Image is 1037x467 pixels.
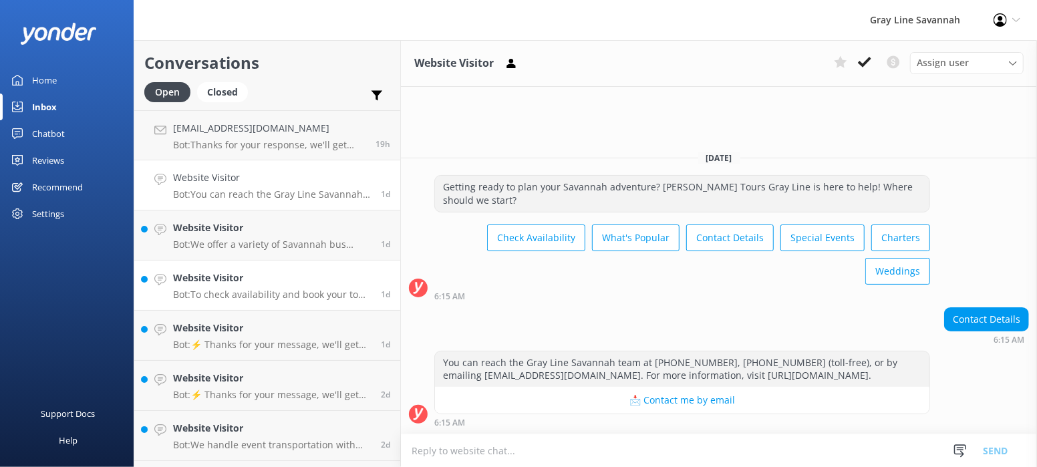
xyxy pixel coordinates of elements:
[32,200,64,227] div: Settings
[173,371,371,385] h4: Website Visitor
[173,339,371,351] p: Bot: ⚡ Thanks for your message, we'll get back to you as soon as we can. You're also welcome to k...
[173,188,371,200] p: Bot: You can reach the Gray Line Savannah team at [PHONE_NUMBER], [PHONE_NUMBER] (toll-free), or ...
[197,82,248,102] div: Closed
[435,351,929,387] div: You can reach the Gray Line Savannah team at [PHONE_NUMBER], [PHONE_NUMBER] (toll-free), or by em...
[173,170,371,185] h4: Website Visitor
[173,321,371,335] h4: Website Visitor
[173,239,371,251] p: Bot: We offer a variety of Savannah bus tours, all in air-conditioned comfort. You can explore op...
[134,160,400,210] a: Website VisitorBot:You can reach the Gray Line Savannah team at [PHONE_NUMBER], [PHONE_NUMBER] (t...
[780,224,865,251] button: Special Events
[944,335,1029,344] div: Oct 12 2025 06:15am (UTC -04:00) America/New_York
[173,121,365,136] h4: [EMAIL_ADDRESS][DOMAIN_NAME]
[686,224,774,251] button: Contact Details
[910,52,1024,73] div: Assign User
[32,147,64,174] div: Reviews
[32,94,57,120] div: Inbox
[592,224,680,251] button: What's Popular
[173,289,371,301] p: Bot: To check availability and book your tour, please visit [URL][DOMAIN_NAME].
[435,176,929,211] div: Getting ready to plan your Savannah adventure? [PERSON_NAME] Tours Gray Line is here to help! Whe...
[381,188,390,200] span: Oct 12 2025 06:15am (UTC -04:00) America/New_York
[134,210,400,261] a: Website VisitorBot:We offer a variety of Savannah bus tours, all in air-conditioned comfort. You ...
[134,411,400,461] a: Website VisitorBot:We handle event transportation with modern, air-conditioned vehicles and profe...
[434,293,465,301] strong: 6:15 AM
[20,23,97,45] img: yonder-white-logo.png
[945,308,1028,331] div: Contact Details
[173,220,371,235] h4: Website Visitor
[381,289,390,300] span: Oct 11 2025 11:05am (UTC -04:00) America/New_York
[197,84,255,99] a: Closed
[144,82,190,102] div: Open
[434,291,930,301] div: Oct 12 2025 06:15am (UTC -04:00) America/New_York
[144,50,390,75] h2: Conversations
[434,419,465,427] strong: 6:15 AM
[134,361,400,411] a: Website VisitorBot:⚡ Thanks for your message, we'll get back to you as soon as we can. You're als...
[865,258,930,285] button: Weddings
[173,389,371,401] p: Bot: ⚡ Thanks for your message, we'll get back to you as soon as we can. You're also welcome to k...
[376,138,390,150] span: Oct 12 2025 02:02pm (UTC -04:00) America/New_York
[381,389,390,400] span: Oct 11 2025 07:17am (UTC -04:00) America/New_York
[32,67,57,94] div: Home
[434,418,930,427] div: Oct 12 2025 06:15am (UTC -04:00) America/New_York
[917,55,969,70] span: Assign user
[134,311,400,361] a: Website VisitorBot:⚡ Thanks for your message, we'll get back to you as soon as we can. You're als...
[134,261,400,311] a: Website VisitorBot:To check availability and book your tour, please visit [URL][DOMAIN_NAME].1d
[173,421,371,436] h4: Website Visitor
[41,400,96,427] div: Support Docs
[698,152,740,164] span: [DATE]
[173,439,371,451] p: Bot: We handle event transportation with modern, air-conditioned vehicles and professional driver...
[994,336,1024,344] strong: 6:15 AM
[144,84,197,99] a: Open
[435,387,929,414] button: 📩 Contact me by email
[414,55,494,72] h3: Website Visitor
[871,224,930,251] button: Charters
[32,120,65,147] div: Chatbot
[134,110,400,160] a: [EMAIL_ADDRESS][DOMAIN_NAME]Bot:Thanks for your response, we'll get back to you as soon as we can...
[173,271,371,285] h4: Website Visitor
[59,427,78,454] div: Help
[381,439,390,450] span: Oct 10 2025 07:34pm (UTC -04:00) America/New_York
[487,224,585,251] button: Check Availability
[381,339,390,350] span: Oct 11 2025 09:47am (UTC -04:00) America/New_York
[173,139,365,151] p: Bot: Thanks for your response, we'll get back to you as soon as we can during opening hours.
[32,174,83,200] div: Recommend
[381,239,390,250] span: Oct 11 2025 05:04pm (UTC -04:00) America/New_York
